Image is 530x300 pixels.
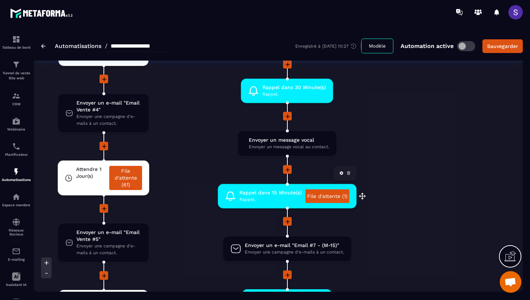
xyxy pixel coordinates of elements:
[10,6,75,20] img: logo
[500,271,521,293] div: Ouvrir le chat
[2,45,31,49] p: Tableau de bord
[239,189,302,196] span: Rappel dans 15 Minute(s)
[76,243,141,256] span: Envoyer une campagne d'e-mails à un contact.
[76,166,106,180] span: Attendre 1 Jour(s)
[2,102,31,106] p: CRM
[12,193,21,201] img: automations
[12,35,21,44] img: formation
[12,167,21,176] img: automations
[12,218,21,226] img: social-network
[305,189,349,203] a: File d'attente (1)
[239,196,302,203] span: Rappel.
[245,249,344,256] span: Envoyer une campagne d'e-mails à un contact.
[41,44,46,48] img: arrow
[401,43,454,49] p: Automation active
[76,229,141,243] span: Envoyer un e-mail "Email Vente #5"
[2,267,31,292] a: Assistant IA
[76,100,141,113] span: Envoyer un e-mail "Email Vente #4"
[2,127,31,131] p: Webinaire
[2,137,31,162] a: schedulerschedulerPlanificateur
[2,30,31,55] a: formationformationTableau de bord
[245,242,344,249] span: Envoyer un e-mail "Email #7 - (M-15)"
[361,39,393,53] button: Modèle
[2,71,31,81] p: Tunnel de vente Site web
[2,153,31,156] p: Planificateur
[249,137,329,144] span: Envoyer un message vocal
[2,228,31,236] p: Réseaux Sociaux
[2,283,31,287] p: Assistant IA
[12,92,21,100] img: formation
[262,84,326,91] span: Rappel dans 30 Minute(s)
[262,91,326,98] span: Rappel.
[12,117,21,125] img: automations
[487,43,518,50] div: Sauvegarder
[482,39,523,53] button: Sauvegarder
[2,187,31,212] a: automationsautomationsEspace membre
[2,162,31,187] a: automationsautomationsAutomatisations
[2,55,31,86] a: formationformationTunnel de vente Site web
[295,43,361,49] div: Enregistré à
[105,43,107,49] span: /
[55,43,101,49] a: Automatisations
[2,178,31,182] p: Automatisations
[12,247,21,256] img: email
[12,142,21,151] img: scheduler
[2,203,31,207] p: Espace membre
[2,242,31,267] a: emailemailE-mailing
[12,60,21,69] img: formation
[76,113,141,127] span: Envoyer une campagne d'e-mails à un contact.
[2,212,31,242] a: social-networksocial-networkRéseaux Sociaux
[2,257,31,261] p: E-mailing
[322,44,349,49] p: [DATE] 10:27
[249,144,329,150] span: Envoyer un message vocal au contact.
[109,166,142,190] a: File d'attente (61)
[2,86,31,111] a: formationformationCRM
[2,111,31,137] a: automationsautomationsWebinaire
